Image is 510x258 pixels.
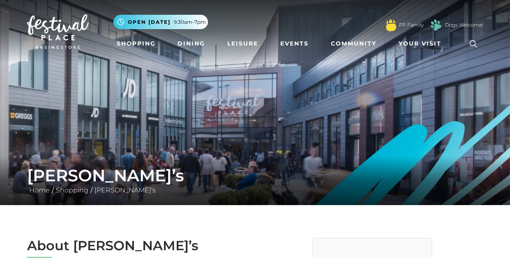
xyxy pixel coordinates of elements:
[27,166,483,185] h1: [PERSON_NAME]’s
[92,186,158,194] a: [PERSON_NAME]’s
[399,39,441,48] span: Your Visit
[128,18,171,26] span: Open [DATE]
[328,36,380,51] a: Community
[113,36,159,51] a: Shopping
[174,18,206,26] span: 9.30am-7pm
[54,186,90,194] a: Shopping
[27,186,52,194] a: Home
[27,238,249,253] h2: About [PERSON_NAME]’s
[445,21,483,29] a: Dogs Welcome!
[113,15,208,29] button: Open [DATE] 9.30am-7pm
[399,21,424,29] a: FP Family
[27,14,89,49] img: Festival Place Logo
[21,166,489,195] div: / /
[174,36,208,51] a: Dining
[224,36,261,51] a: Leisure
[277,36,312,51] a: Events
[395,36,449,51] a: Your Visit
